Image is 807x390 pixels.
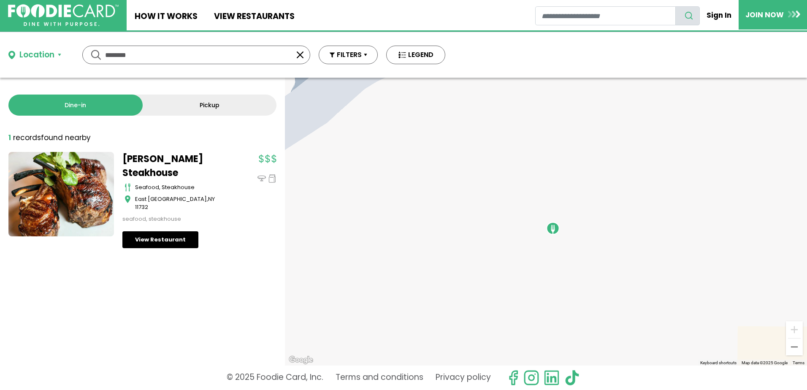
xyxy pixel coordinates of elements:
[268,174,276,183] img: pickup_icon.svg
[143,95,277,116] a: Pickup
[13,133,41,143] span: records
[257,174,266,183] img: dinein_icon.svg
[535,6,676,25] input: restaurant search
[135,183,228,192] div: seafood, steakhouse
[208,195,215,203] span: NY
[122,231,198,248] a: View Restaurant
[125,195,131,203] img: map_icon.svg
[8,133,91,144] div: found nearby
[742,360,788,365] span: Map data ©2025 Google
[287,355,315,366] a: Open this area in Google Maps (opens a new window)
[436,370,491,386] a: Privacy policy
[386,46,445,64] button: LEGEND
[564,370,580,386] img: tiktok.svg
[122,215,228,223] div: seafood, steakhouse
[8,4,119,27] img: FoodieCard; Eat, Drink, Save, Donate
[227,370,323,386] p: © 2025 Foodie Card, Inc.
[287,355,315,366] img: Google
[319,46,378,64] button: FILTERS
[125,183,131,192] img: cutlery_icon.svg
[135,203,148,211] span: 11732
[793,360,804,365] a: Terms
[8,49,61,61] button: Location
[700,6,739,24] a: Sign In
[786,321,803,338] button: Zoom in
[786,339,803,355] button: Zoom out
[135,195,228,211] div: ,
[700,360,737,366] button: Keyboard shortcuts
[135,195,207,203] span: East [GEOGRAPHIC_DATA]
[122,152,228,180] a: [PERSON_NAME] Steakhouse
[544,370,560,386] img: linkedin.svg
[8,133,11,143] strong: 1
[336,370,423,386] a: Terms and conditions
[543,218,563,238] div: Rothmann's Steakhouse
[505,370,521,386] svg: check us out on facebook
[19,49,54,61] div: Location
[8,95,143,116] a: Dine-in
[675,6,700,25] button: search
